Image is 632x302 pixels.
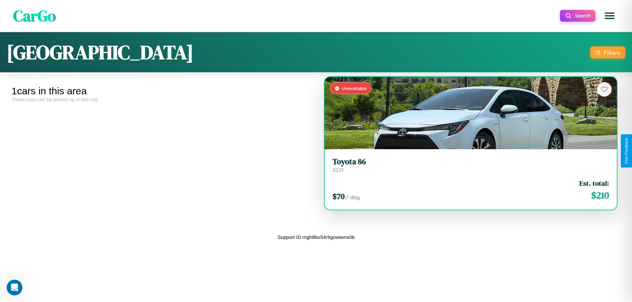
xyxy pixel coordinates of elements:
span: $ 70 [332,191,345,202]
a: Toyota 862021 [332,157,609,173]
span: CarGo [13,5,56,27]
span: Unavailable [342,85,367,91]
div: Filters [604,49,620,56]
p: Support ID: mgh8bo54r9gowiwns0b [277,233,355,242]
button: Open menu [600,7,619,25]
span: Est. total: [579,178,609,188]
button: Search [560,10,595,22]
h3: Toyota 86 [332,157,609,167]
button: Filters [590,46,625,58]
h1: [GEOGRAPHIC_DATA] [7,39,194,66]
span: Search [575,13,590,19]
span: $ 210 [591,189,609,202]
div: 1 cars in this area [12,85,311,97]
span: / day [346,194,360,200]
div: Give Feedback [624,138,629,164]
span: 2021 [332,167,344,173]
iframe: Intercom live chat [7,280,22,295]
div: These cars can be picked up in this city. [12,97,311,102]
